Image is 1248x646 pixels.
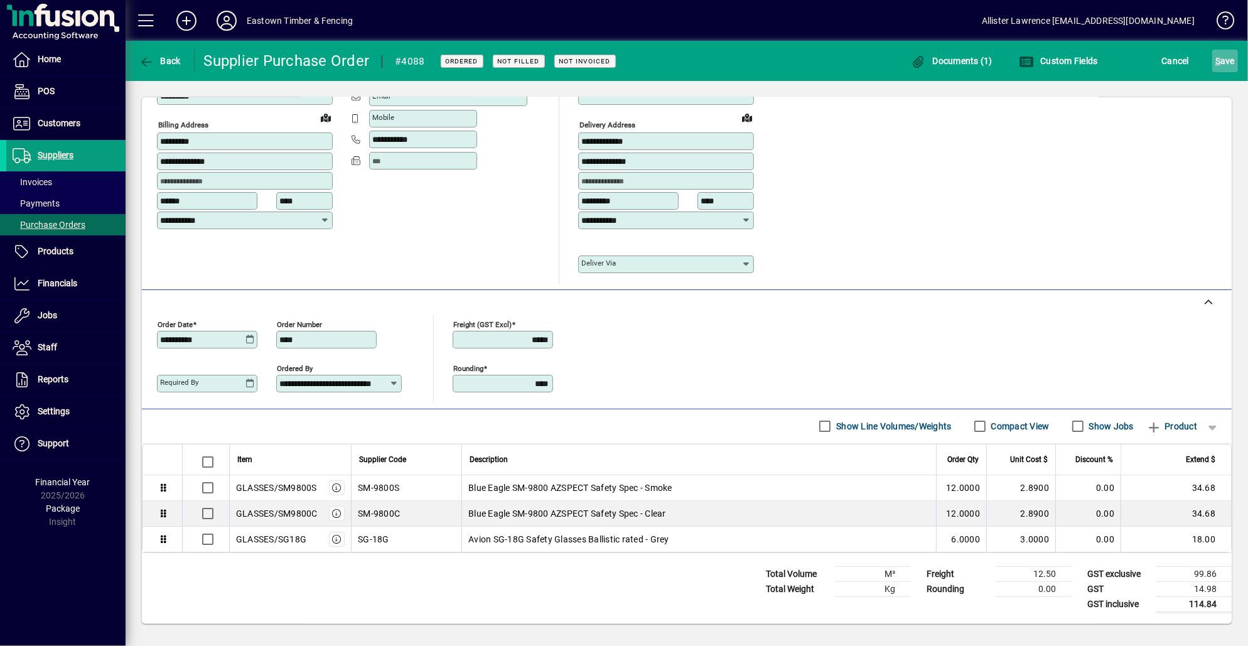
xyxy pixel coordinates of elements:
[38,342,57,352] span: Staff
[36,477,90,487] span: Financial Year
[351,475,461,501] td: SM-9800S
[453,363,483,372] mat-label: Rounding
[498,57,540,65] span: Not Filled
[936,527,986,552] td: 6.0000
[986,475,1055,501] td: 2.8900
[1019,56,1098,66] span: Custom Fields
[236,482,317,494] div: GLASSES/SM9800S
[936,501,986,527] td: 12.0000
[38,150,73,160] span: Suppliers
[158,320,193,328] mat-label: Order date
[38,438,69,448] span: Support
[236,533,306,546] div: GLASSES/SG18G
[38,310,57,320] span: Jobs
[236,507,318,520] div: GLASSES/SM9800C
[1146,416,1197,436] span: Product
[1156,581,1232,596] td: 14.98
[1081,566,1156,581] td: GST exclusive
[38,54,61,64] span: Home
[1010,453,1048,466] span: Unit Cost $
[446,57,478,65] span: Ordered
[38,278,77,288] span: Financials
[1016,50,1101,72] button: Custom Fields
[1075,453,1113,466] span: Discount %
[468,507,666,520] span: Blue Eagle SM-9800 AZSPECT Safety Spec - Clear
[6,428,126,460] a: Support
[1207,3,1232,43] a: Knowledge Base
[6,236,126,267] a: Products
[760,566,835,581] td: Total Volume
[908,50,996,72] button: Documents (1)
[1087,420,1134,433] label: Show Jobs
[277,320,322,328] mat-label: Order number
[351,501,461,527] td: SM-9800C
[247,11,353,31] div: Eastown Timber & Fencing
[13,177,52,187] span: Invoices
[13,220,85,230] span: Purchase Orders
[996,581,1071,596] td: 0.00
[986,527,1055,552] td: 3.0000
[1121,527,1231,552] td: 18.00
[737,107,757,127] a: View on map
[166,9,207,32] button: Add
[1215,56,1220,66] span: S
[468,482,672,494] span: Blue Eagle SM-9800 AZSPECT Safety Spec - Smoke
[38,86,55,96] span: POS
[986,501,1055,527] td: 2.8900
[136,50,184,72] button: Back
[1055,501,1121,527] td: 0.00
[160,378,198,387] mat-label: Required by
[207,9,247,32] button: Profile
[38,246,73,256] span: Products
[6,332,126,363] a: Staff
[6,268,126,299] a: Financials
[1156,566,1232,581] td: 99.86
[911,56,992,66] span: Documents (1)
[6,193,126,214] a: Payments
[1055,527,1121,552] td: 0.00
[1186,453,1215,466] span: Extend $
[139,56,181,66] span: Back
[453,320,512,328] mat-label: Freight (GST excl)
[237,453,252,466] span: Item
[6,171,126,193] a: Invoices
[13,198,60,208] span: Payments
[982,11,1195,31] div: Allister Lawrence [EMAIL_ADDRESS][DOMAIN_NAME]
[989,420,1050,433] label: Compact View
[316,107,336,127] a: View on map
[1156,596,1232,612] td: 114.84
[1212,50,1238,72] button: Save
[1159,50,1193,72] button: Cancel
[395,51,424,72] div: #4088
[351,527,461,552] td: SG-18G
[6,108,126,139] a: Customers
[1215,51,1235,71] span: ave
[277,363,313,372] mat-label: Ordered by
[1081,596,1156,612] td: GST inclusive
[947,453,979,466] span: Order Qty
[468,533,669,546] span: Avion SG-18G Safety Glasses Ballistic rated - Grey
[1081,581,1156,596] td: GST
[38,374,68,384] span: Reports
[760,581,835,596] td: Total Weight
[835,581,910,596] td: Kg
[470,453,508,466] span: Description
[1140,415,1203,438] button: Product
[6,44,126,75] a: Home
[920,566,996,581] td: Freight
[359,453,406,466] span: Supplier Code
[996,566,1071,581] td: 12.50
[204,51,370,71] div: Supplier Purchase Order
[46,503,80,514] span: Package
[920,581,996,596] td: Rounding
[6,364,126,396] a: Reports
[559,57,611,65] span: Not Invoiced
[1055,475,1121,501] td: 0.00
[936,475,986,501] td: 12.0000
[834,420,951,433] label: Show Line Volumes/Weights
[38,406,70,416] span: Settings
[6,300,126,331] a: Jobs
[372,113,394,122] mat-label: Mobile
[6,396,126,428] a: Settings
[126,50,195,72] app-page-header-button: Back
